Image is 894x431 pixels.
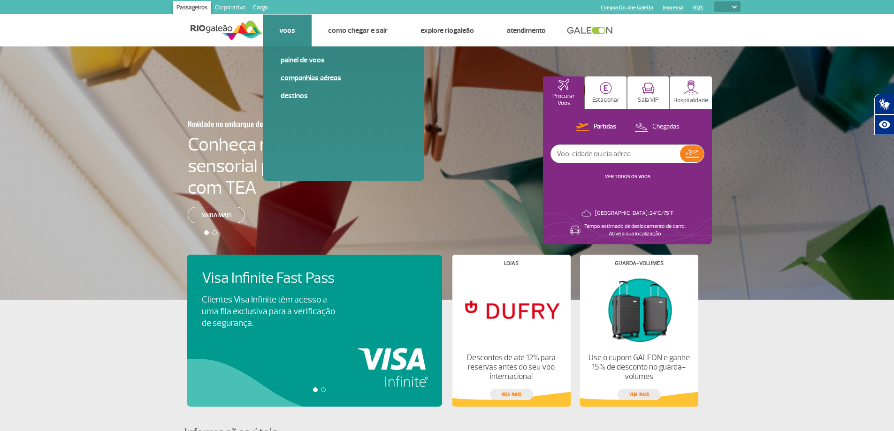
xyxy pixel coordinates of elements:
a: Painel de voos [281,55,406,65]
button: Chegadas [632,121,682,133]
img: airplaneHomeActive.svg [558,79,569,91]
a: Companhias Aéreas [281,73,406,83]
p: [GEOGRAPHIC_DATA]: 24°C/75°F [595,210,673,217]
a: Explore RIOgaleão [420,26,474,35]
a: VER TODOS OS VOOS [605,174,650,180]
a: RQS [693,5,703,11]
img: hospitality.svg [684,80,698,95]
button: Procurar Voos [543,76,584,109]
div: Plugin de acessibilidade da Hand Talk. [874,94,894,135]
a: Passageiros [173,1,211,16]
h4: Lojas [504,261,519,266]
a: Cargo [249,1,272,16]
img: carParkingHome.svg [600,82,612,94]
h4: Visa Infinite Fast Pass [202,270,351,287]
p: Descontos de até 12% para reservas antes do seu voo internacional [460,353,562,381]
a: Atendimento [507,26,546,35]
a: Voos [279,26,295,35]
button: Sala VIP [627,76,669,109]
p: Clientes Visa Infinite têm acesso a uma fila exclusiva para a verificação de segurança. [202,294,335,329]
p: Sala VIP [638,97,659,104]
img: Lojas [460,273,562,346]
button: Estacionar [585,76,627,109]
button: Abrir tradutor de língua de sinais. [874,94,894,114]
a: Compra On-line GaleOn [601,5,653,11]
button: Hospitalidade [670,76,712,109]
h4: Conheça nossa sala sensorial para passageiros com TEA [188,134,390,198]
img: Guarda-volumes [588,273,690,346]
p: Hospitalidade [673,97,708,104]
h3: Novidade no embarque doméstico [188,114,344,134]
p: Procurar Voos [548,93,580,107]
button: Partidas [573,121,619,133]
a: Saiba mais [188,207,245,223]
h4: Guarda-volumes [615,261,664,266]
img: vipRoom.svg [642,83,655,94]
p: Tempo estimado de deslocamento de carro: Ative a sua localização [584,223,686,238]
a: Visa Infinite Fast PassClientes Visa Infinite têm acesso a uma fila exclusiva para a verificação ... [202,270,427,329]
a: Corporativo [211,1,249,16]
a: Como chegar e sair [328,26,388,35]
p: Chegadas [652,122,680,131]
p: Partidas [594,122,616,131]
a: veja mais [618,389,661,400]
a: Destinos [281,91,406,101]
p: Estacionar [592,97,619,104]
a: veja mais [490,389,533,400]
a: Imprensa [663,5,684,11]
input: Voo, cidade ou cia aérea [551,145,680,163]
button: Abrir recursos assistivos. [874,114,894,135]
button: VER TODOS OS VOOS [602,173,653,181]
p: Use o cupom GALEON e ganhe 15% de desconto no guarda-volumes [588,353,690,381]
